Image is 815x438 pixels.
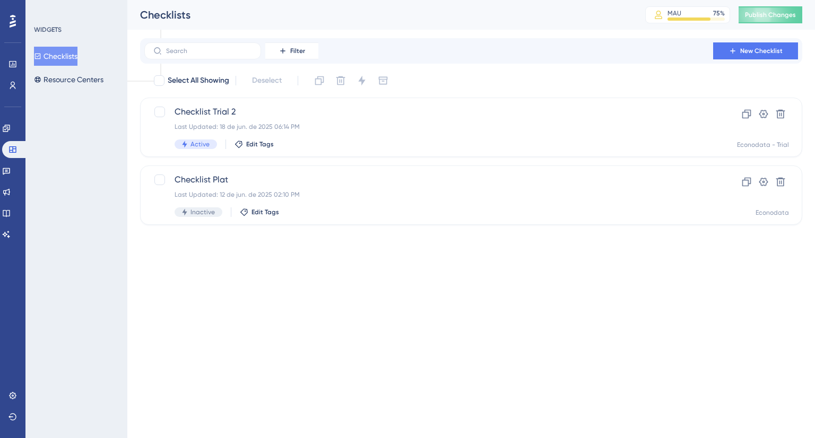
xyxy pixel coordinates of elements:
[242,71,291,90] button: Deselect
[713,9,725,17] div: 75 %
[190,208,215,216] span: Inactive
[713,42,798,59] button: New Checklist
[190,140,210,148] span: Active
[756,208,789,217] div: Econodata
[740,47,783,55] span: New Checklist
[34,25,62,34] div: WIDGETS
[252,74,282,87] span: Deselect
[166,47,252,55] input: Search
[175,106,683,118] span: Checklist Trial 2
[737,141,789,149] div: Econodata - Trial
[667,9,681,17] div: MAU
[739,6,802,23] button: Publish Changes
[235,140,274,148] button: Edit Tags
[34,47,77,66] button: Checklists
[175,122,683,131] div: Last Updated: 18 de jun. de 2025 06:14 PM
[265,42,318,59] button: Filter
[168,74,229,87] span: Select All Showing
[175,190,683,199] div: Last Updated: 12 de jun. de 2025 02:10 PM
[175,173,683,186] span: Checklist Plat
[252,208,279,216] span: Edit Tags
[290,47,305,55] span: Filter
[240,208,279,216] button: Edit Tags
[745,11,796,19] span: Publish Changes
[246,140,274,148] span: Edit Tags
[140,7,619,22] div: Checklists
[34,70,103,89] button: Resource Centers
